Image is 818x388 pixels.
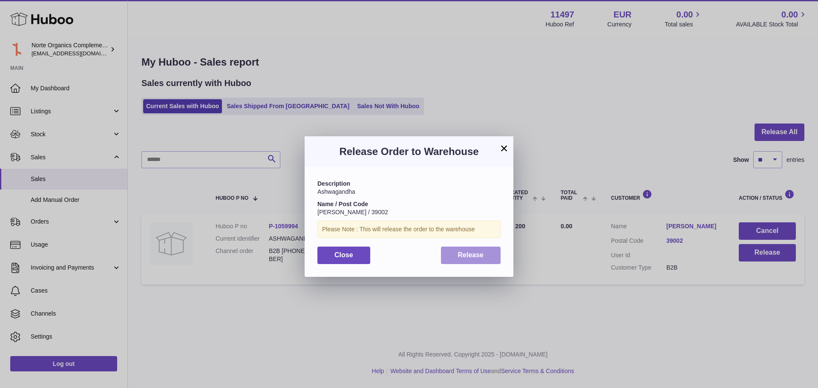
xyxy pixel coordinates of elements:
[441,247,501,264] button: Release
[317,247,370,264] button: Close
[317,188,355,195] span: Ashwagandha
[317,209,388,216] span: [PERSON_NAME] / 39002
[458,251,484,259] span: Release
[317,145,501,158] h3: Release Order to Warehouse
[317,201,368,207] strong: Name / Post Code
[317,221,501,238] div: Please Note : This will release the order to the warehouse
[317,180,350,187] strong: Description
[334,251,353,259] span: Close
[499,143,509,153] button: ×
